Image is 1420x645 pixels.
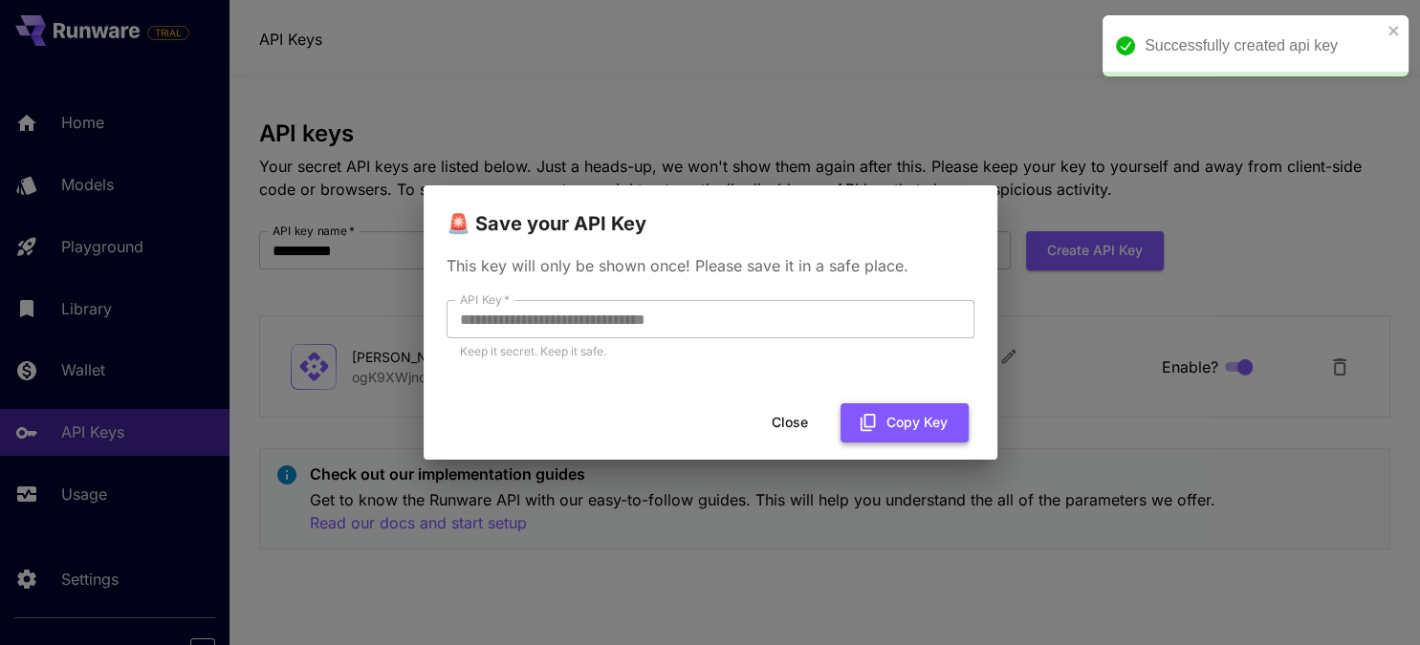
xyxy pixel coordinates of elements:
[1145,34,1382,57] div: Successfully created api key
[424,185,997,239] h2: 🚨 Save your API Key
[841,403,969,442] button: Copy Key
[1387,23,1401,38] button: close
[460,342,961,361] p: Keep it secret. Keep it safe.
[447,254,974,277] p: This key will only be shown once! Please save it in a safe place.
[747,403,833,442] button: Close
[460,291,510,308] label: API Key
